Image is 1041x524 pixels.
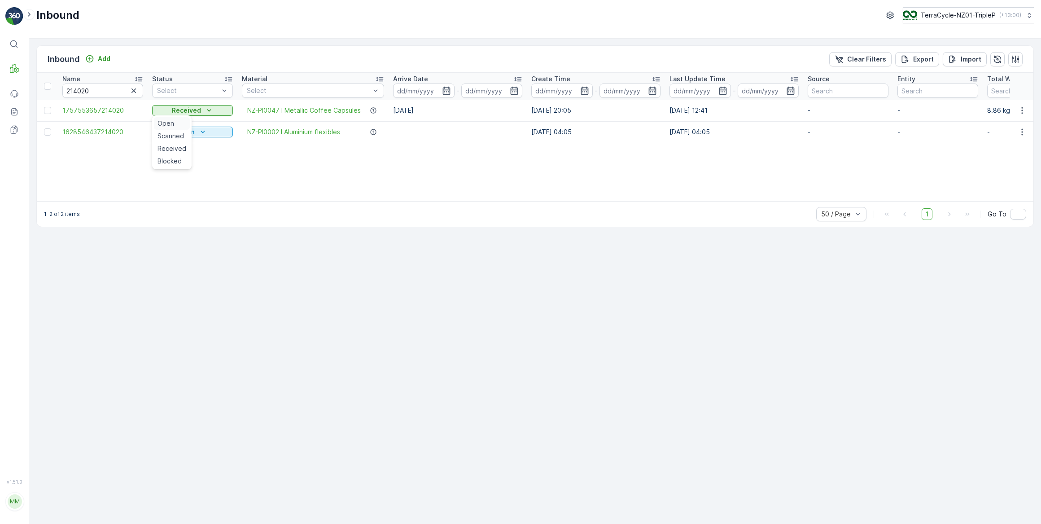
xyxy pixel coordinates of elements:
[62,128,143,137] a: 1628546437214020
[44,107,51,114] div: Toggle Row Selected
[62,106,143,115] a: 1757553657214020
[897,106,978,115] p: -
[599,84,661,98] input: dd/mm/yyyy
[393,75,428,84] p: Arrive Date
[665,121,803,143] td: [DATE] 04:05
[389,100,527,121] td: [DATE]
[531,75,570,84] p: Create Time
[999,12,1021,19] p: ( +13:00 )
[943,52,987,66] button: Import
[808,84,888,98] input: Search
[456,85,459,96] p: -
[5,486,23,517] button: MM
[48,53,80,66] p: Inbound
[531,84,593,98] input: dd/mm/yyyy
[157,157,182,166] span: Blocked
[895,52,939,66] button: Export
[82,53,114,64] button: Add
[62,75,80,84] p: Name
[152,115,192,169] ul: Received
[988,210,1006,219] span: Go To
[247,128,340,137] a: NZ-PI0002 I Aluminium flexibles
[242,75,267,84] p: Material
[847,55,886,64] p: Clear Filters
[808,75,830,84] p: Source
[665,100,803,121] td: [DATE] 12:41
[808,128,888,137] p: -
[738,84,799,98] input: dd/mm/yyyy
[157,86,219,95] p: Select
[44,128,51,136] div: Toggle Row Selected
[808,106,888,115] p: -
[897,128,978,137] p: -
[98,54,110,63] p: Add
[913,55,934,64] p: Export
[903,10,917,20] img: TC_7kpGtVS.png
[669,75,726,84] p: Last Update Time
[461,84,523,98] input: dd/mm/yyyy
[247,86,370,95] p: Select
[152,127,233,137] button: Open
[44,211,80,218] p: 1-2 of 2 items
[5,7,23,25] img: logo
[247,106,361,115] a: NZ-PI0047 I Metallic Coffee Capsules
[987,75,1027,84] p: Total Weight
[595,85,598,96] p: -
[157,144,186,153] span: Received
[152,75,173,84] p: Status
[829,52,892,66] button: Clear Filters
[961,55,981,64] p: Import
[8,494,22,509] div: MM
[527,100,665,121] td: [DATE] 20:05
[172,106,201,115] p: Received
[922,208,932,220] span: 1
[157,132,184,141] span: Scanned
[393,84,455,98] input: dd/mm/yyyy
[897,84,978,98] input: Search
[897,75,915,84] p: Entity
[5,479,23,484] span: v 1.51.0
[152,105,233,116] button: Received
[903,7,1034,23] button: TerraCycle-NZ01-TripleP(+13:00)
[527,121,665,143] td: [DATE] 04:05
[669,84,731,98] input: dd/mm/yyyy
[157,119,174,128] span: Open
[36,8,79,22] p: Inbound
[921,11,996,20] p: TerraCycle-NZ01-TripleP
[62,84,143,98] input: Search
[733,85,736,96] p: -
